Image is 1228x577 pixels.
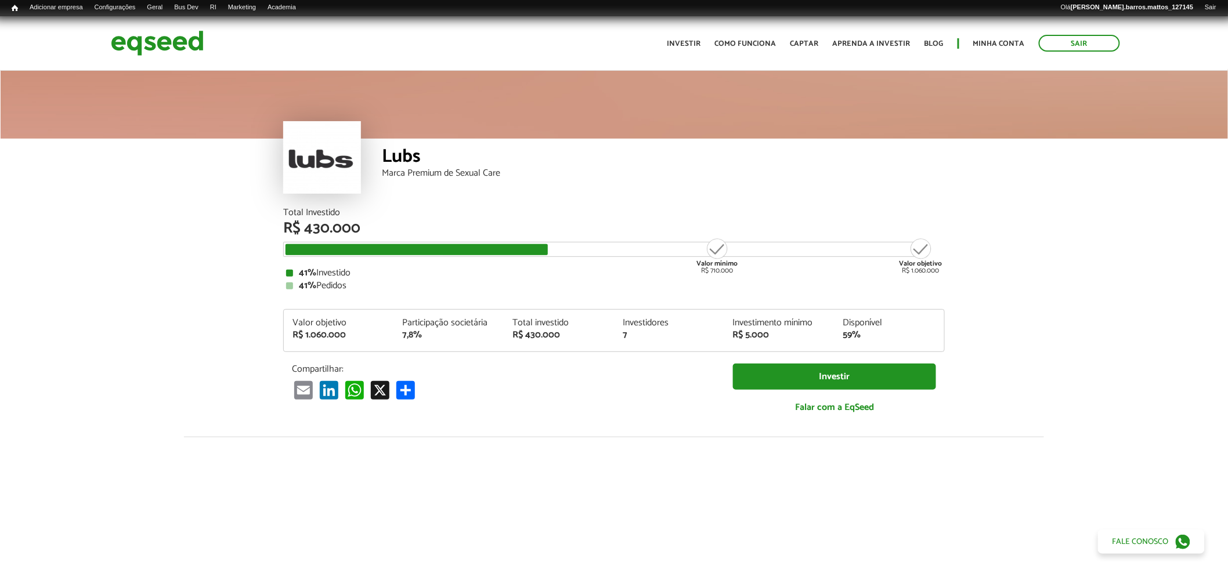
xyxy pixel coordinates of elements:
a: Aprenda a investir [833,40,911,48]
div: Investidores [623,318,716,328]
div: Pedidos [286,281,942,291]
div: R$ 710.000 [695,237,739,274]
a: LinkedIn [317,380,341,400]
div: Investido [286,268,942,278]
a: Configurações [89,3,142,12]
div: 7,8% [403,331,496,340]
a: Sair [1199,3,1222,12]
div: 7 [623,331,716,340]
a: Investir [733,364,936,390]
a: Fale conosco [1098,529,1205,554]
div: Valor objetivo [292,318,385,328]
a: Geral [141,3,168,12]
div: R$ 5.000 [733,331,826,340]
div: Total investido [512,318,605,328]
div: Investimento mínimo [733,318,826,328]
strong: Valor mínimo [696,258,738,269]
div: R$ 430.000 [512,331,605,340]
a: Captar [790,40,819,48]
p: Compartilhar: [292,364,716,375]
a: X [369,380,392,400]
strong: 41% [299,278,316,293]
div: R$ 1.060.000 [899,237,942,274]
a: Início [6,3,24,14]
div: R$ 1.060.000 [292,331,385,340]
div: 59% [843,331,936,340]
a: Bus Dev [168,3,204,12]
a: Compartilhar [394,380,417,400]
a: Como funciona [715,40,776,48]
div: Total Investido [283,208,945,217]
strong: 41% [299,265,316,281]
a: Olá[PERSON_NAME].barros.mattos_127145 [1055,3,1199,12]
div: Lubs [382,147,945,169]
div: R$ 430.000 [283,221,945,236]
img: EqSeed [111,28,204,59]
div: Participação societária [403,318,496,328]
a: Academia [262,3,302,12]
strong: Valor objetivo [899,258,942,269]
a: Email [292,380,315,400]
a: RI [204,3,222,12]
a: Sair [1039,35,1120,52]
a: Marketing [222,3,262,12]
a: Falar com a EqSeed [733,395,936,419]
a: WhatsApp [343,380,366,400]
div: Marca Premium de Sexual Care [382,169,945,178]
a: Investir [667,40,701,48]
a: Minha conta [973,40,1025,48]
strong: [PERSON_NAME].barros.mattos_127145 [1071,3,1193,10]
span: Início [12,4,18,12]
div: Disponível [843,318,936,328]
a: Blog [924,40,944,48]
a: Adicionar empresa [24,3,89,12]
